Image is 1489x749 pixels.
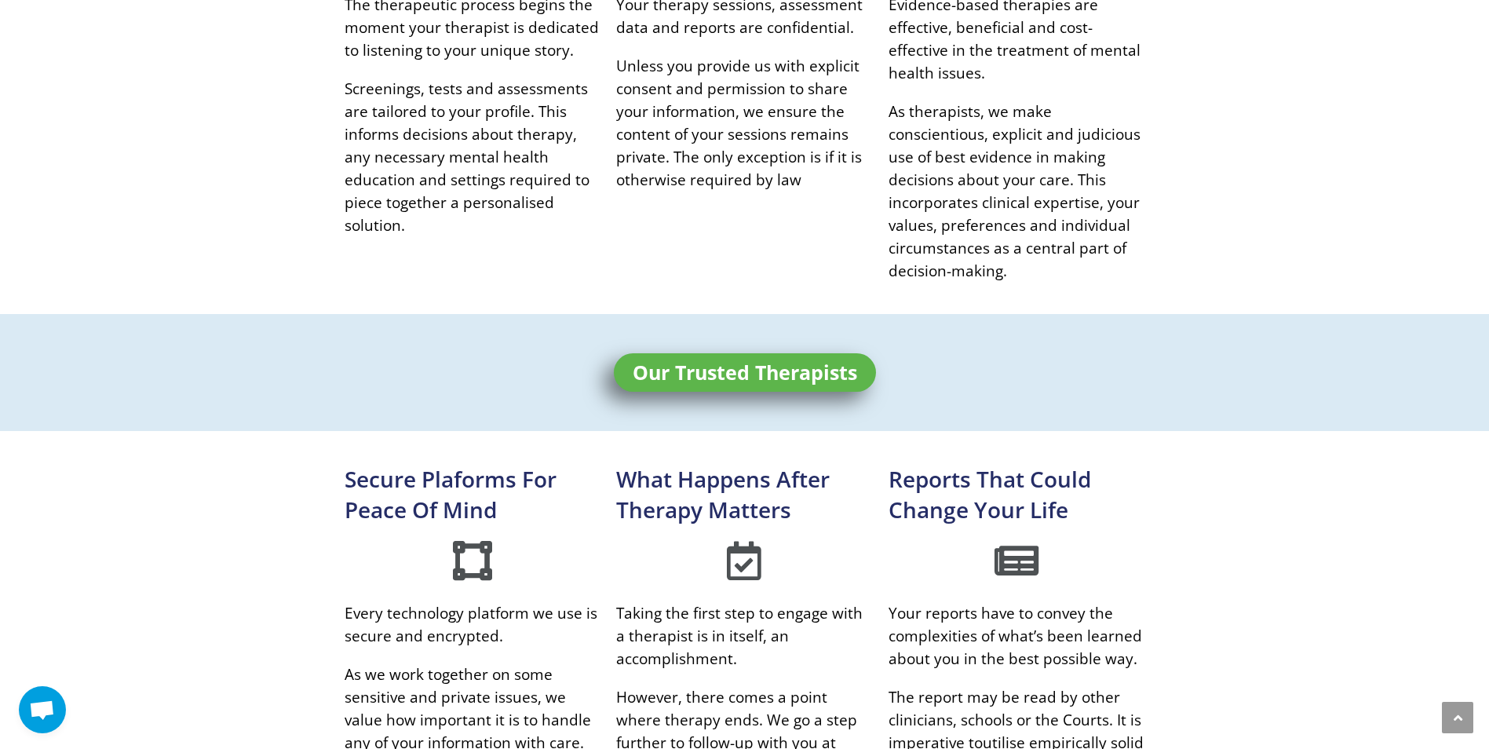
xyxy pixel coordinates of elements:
[345,78,601,237] p: Screenings, tests and assessments are tailored to your profile. This informs decisions about ther...
[345,464,601,525] h2: Secure Plaforms For Peace Of Mind
[616,464,873,525] h2: What Happens After Therapy Matters
[889,602,1145,670] p: Your reports have to convey the complexities of what’s been learned about you in the best possibl...
[889,100,1145,283] p: As therapists, we make conscientious, explicit and judicious use of best evidence in making decis...
[633,363,857,382] span: Our Trusted Therapists
[889,464,1145,525] h2: Reports That Could Change Your Life
[345,602,601,648] p: Every technology platform we use is secure and encrypted.
[616,603,863,669] span: Taking the first step to engage with a therapist is in itself, an accomplishment.
[614,353,876,392] a: Our Trusted Therapists
[19,686,66,733] a: Open chat
[616,55,873,192] p: Unless you provide us with explicit consent and permission to share your information, we ensure t...
[1442,702,1473,733] a: Scroll to the top of the page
